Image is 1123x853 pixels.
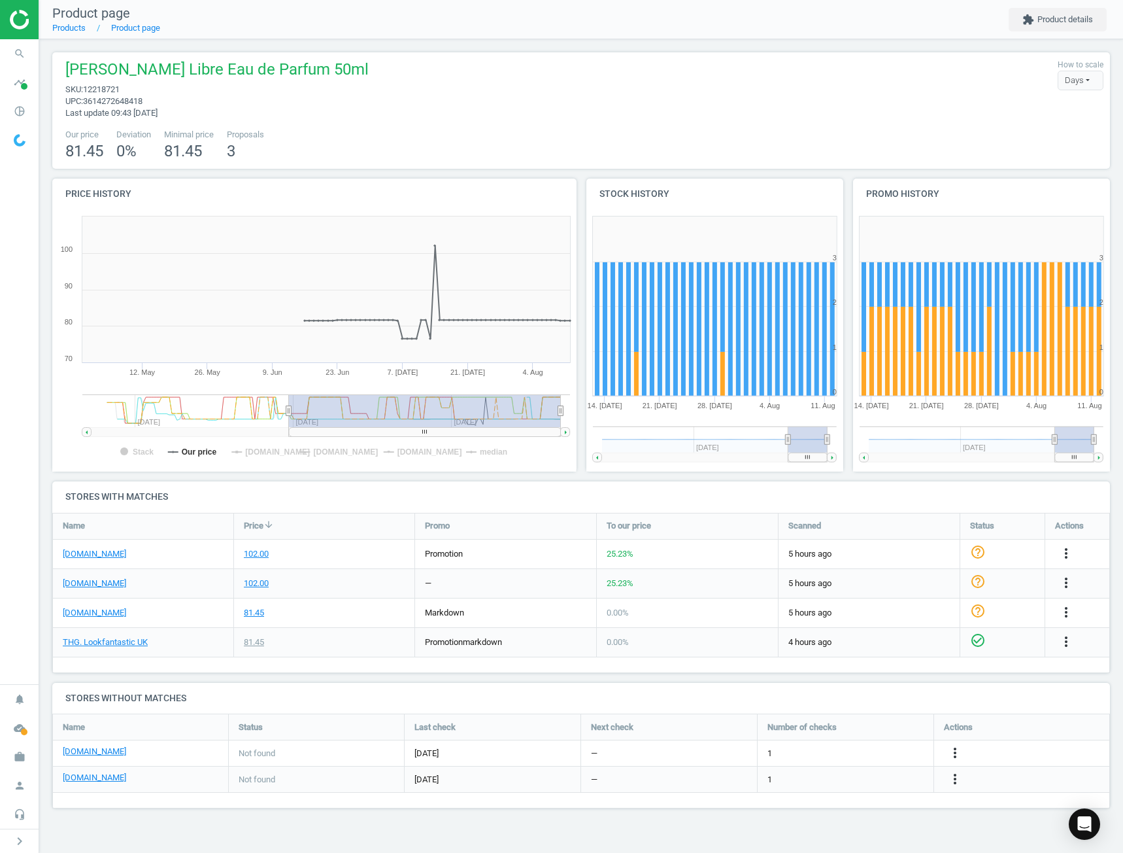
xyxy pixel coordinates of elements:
a: [DOMAIN_NAME] [63,772,126,784]
span: sku : [65,84,83,94]
tspan: 11. Aug [1077,402,1101,409]
i: help_outline [970,603,986,619]
span: upc : [65,96,83,106]
i: timeline [7,70,32,95]
text: 0 [832,388,836,396]
button: more_vert [1058,634,1074,651]
div: 102.00 [244,548,269,560]
label: How to scale [1058,60,1103,71]
span: 5 hours ago [788,607,950,619]
span: 25.23 % [607,549,633,559]
span: Promo [425,520,450,532]
button: chevron_right [3,833,36,850]
span: Status [970,520,994,532]
span: [DATE] [414,748,571,759]
span: Number of checks [767,722,837,733]
span: Actions [1055,520,1084,532]
span: Last check [414,722,456,733]
i: headset_mic [7,802,32,827]
button: more_vert [1058,575,1074,592]
tspan: 28. [DATE] [964,402,999,409]
tspan: 11. Aug [811,402,835,409]
text: 2 [832,298,836,306]
div: Days [1058,71,1103,90]
tspan: 21. [DATE] [642,402,677,409]
span: 12218721 [83,84,120,94]
i: arrow_downward [263,519,274,530]
a: THG. Lookfantastic UK [63,636,148,648]
text: 1 [1099,343,1103,351]
span: 1 [767,774,772,786]
span: 25.23 % [607,578,633,588]
tspan: [DOMAIN_NAME] [313,447,378,457]
tspan: 21. [DATE] [909,402,944,409]
i: extension [1022,14,1034,26]
span: [DATE] [414,774,571,786]
text: 80 [65,318,73,326]
i: chevron_right [12,833,27,849]
span: — [591,774,597,786]
div: 81.45 [244,636,264,648]
text: 70 [65,355,73,362]
text: 100 [61,245,73,253]
i: cloud_done [7,716,32,740]
tspan: 26. May [195,368,221,376]
span: 3 [227,142,235,160]
span: 1 [767,748,772,759]
tspan: [DOMAIN_NAME] [397,447,462,457]
span: 0.00 % [607,608,629,618]
h4: Price history [52,179,577,209]
div: Open Intercom Messenger [1069,809,1100,840]
i: more_vert [947,745,963,761]
tspan: 7. [DATE] [387,368,418,376]
tspan: 14. [DATE] [587,402,622,409]
i: person [7,773,32,798]
a: Products [52,23,86,33]
tspan: 4. Aug [760,402,780,409]
h4: Stores with matches [52,481,1110,512]
span: Minimal price [164,129,214,141]
span: promotion [425,549,463,559]
span: [PERSON_NAME] Libre Eau de Parfum 50ml [65,59,369,84]
span: Proposals [227,129,264,141]
h4: Promo history [853,179,1110,209]
tspan: median [480,447,507,457]
span: Price [244,520,263,532]
text: 90 [65,282,73,290]
i: more_vert [1058,575,1074,591]
span: 0 % [116,142,137,160]
tspan: 14. [DATE] [854,402,888,409]
a: [DOMAIN_NAME] [63,607,126,619]
span: 81.45 [65,142,103,160]
tspan: [DOMAIN_NAME] [245,447,310,457]
span: Scanned [788,520,821,532]
a: [DOMAIN_NAME] [63,548,126,560]
span: 5 hours ago [788,548,950,560]
button: more_vert [1058,604,1074,621]
span: Last update 09:43 [DATE] [65,108,158,118]
text: 0 [1099,388,1103,396]
i: search [7,41,32,66]
span: To our price [607,520,651,532]
span: Actions [944,722,973,733]
span: Deviation [116,129,151,141]
span: 0.00 % [607,637,629,647]
span: 4 hours ago [788,636,950,648]
i: more_vert [947,771,963,787]
button: more_vert [1058,546,1074,563]
span: Not found [239,774,275,786]
tspan: 28. [DATE] [697,402,732,409]
i: work [7,744,32,769]
a: [DOMAIN_NAME] [63,746,126,757]
span: Next check [591,722,633,733]
tspan: 4. Aug [522,368,543,376]
i: more_vert [1058,604,1074,620]
text: 1 [832,343,836,351]
i: more_vert [1058,634,1074,650]
span: 3614272648418 [83,96,142,106]
span: Name [63,722,85,733]
div: 81.45 [244,607,264,619]
i: help_outline [970,544,986,560]
button: more_vert [947,745,963,762]
tspan: 9. Jun [263,368,282,376]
